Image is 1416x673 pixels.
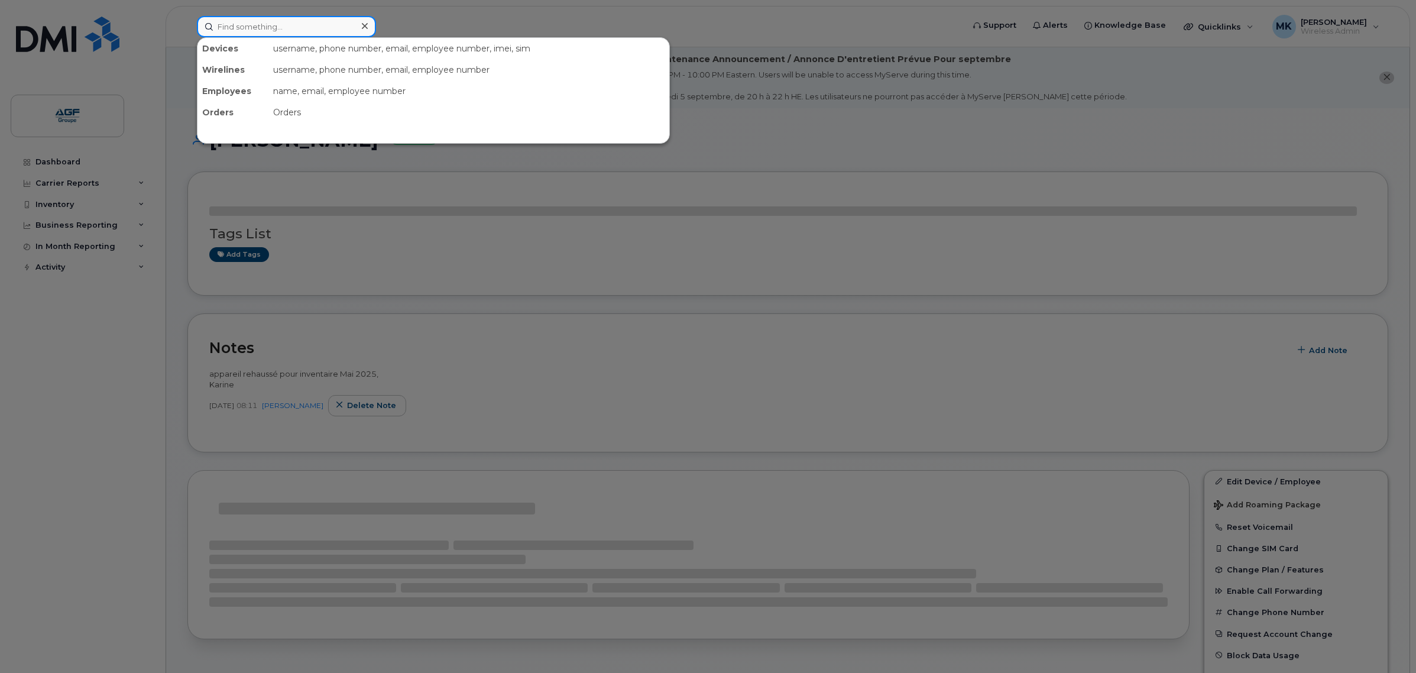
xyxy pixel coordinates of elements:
[197,59,268,80] div: Wirelines
[1365,622,1407,664] iframe: Messenger Launcher
[268,80,669,102] div: name, email, employee number
[197,38,268,59] div: Devices
[268,102,669,123] div: Orders
[197,80,268,102] div: Employees
[197,102,268,123] div: Orders
[268,59,669,80] div: username, phone number, email, employee number
[268,38,669,59] div: username, phone number, email, employee number, imei, sim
